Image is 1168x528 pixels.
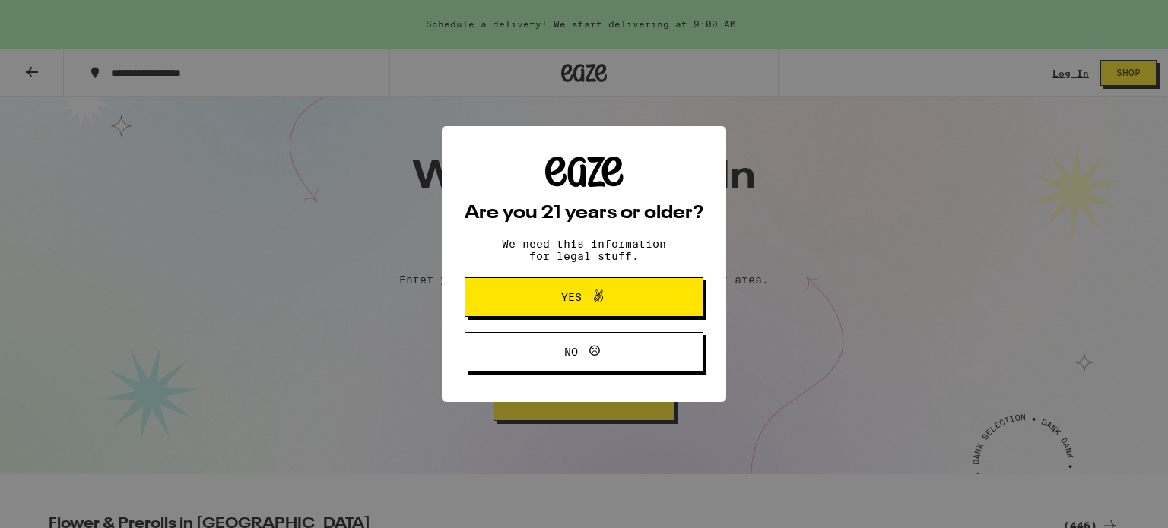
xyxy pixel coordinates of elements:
[465,332,703,371] button: No
[561,292,582,302] span: Yes
[465,204,703,223] h2: Are you 21 years or older?
[489,238,679,262] p: We need this information for legal stuff.
[465,277,703,317] button: Yes
[564,346,578,357] span: No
